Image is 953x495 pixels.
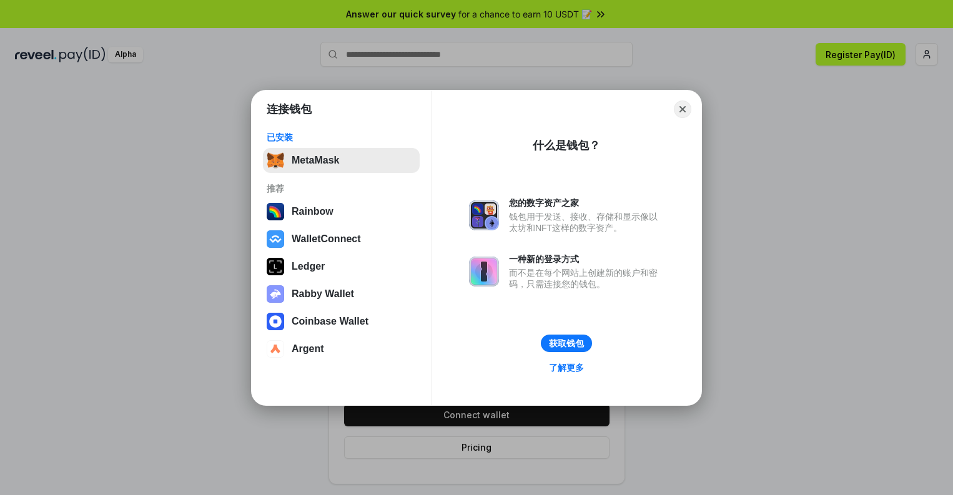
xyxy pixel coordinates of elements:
button: Coinbase Wallet [263,309,420,334]
img: svg+xml,%3Csvg%20width%3D%22120%22%20height%3D%22120%22%20viewBox%3D%220%200%20120%20120%22%20fil... [267,203,284,220]
img: svg+xml,%3Csvg%20xmlns%3D%22http%3A%2F%2Fwww.w3.org%2F2000%2Fsvg%22%20fill%3D%22none%22%20viewBox... [469,200,499,230]
img: svg+xml,%3Csvg%20xmlns%3D%22http%3A%2F%2Fwww.w3.org%2F2000%2Fsvg%22%20fill%3D%22none%22%20viewBox... [267,285,284,303]
div: Rainbow [292,206,333,217]
img: svg+xml,%3Csvg%20width%3D%2228%22%20height%3D%2228%22%20viewBox%3D%220%200%2028%2028%22%20fill%3D... [267,230,284,248]
button: WalletConnect [263,227,420,252]
div: 获取钱包 [549,338,584,349]
div: 而不是在每个网站上创建新的账户和密码，只需连接您的钱包。 [509,267,664,290]
div: WalletConnect [292,233,361,245]
div: Argent [292,343,324,355]
a: 了解更多 [541,360,591,376]
img: svg+xml,%3Csvg%20width%3D%2228%22%20height%3D%2228%22%20viewBox%3D%220%200%2028%2028%22%20fill%3D... [267,340,284,358]
div: Ledger [292,261,325,272]
h1: 连接钱包 [267,102,312,117]
button: Ledger [263,254,420,279]
button: 获取钱包 [541,335,592,352]
img: svg+xml,%3Csvg%20xmlns%3D%22http%3A%2F%2Fwww.w3.org%2F2000%2Fsvg%22%20width%3D%2228%22%20height%3... [267,258,284,275]
img: svg+xml,%3Csvg%20width%3D%2228%22%20height%3D%2228%22%20viewBox%3D%220%200%2028%2028%22%20fill%3D... [267,313,284,330]
div: MetaMask [292,155,339,166]
div: 什么是钱包？ [533,138,600,153]
button: MetaMask [263,148,420,173]
div: Rabby Wallet [292,288,354,300]
div: 推荐 [267,183,416,194]
button: Rainbow [263,199,420,224]
button: Rabby Wallet [263,282,420,306]
img: svg+xml,%3Csvg%20fill%3D%22none%22%20height%3D%2233%22%20viewBox%3D%220%200%2035%2033%22%20width%... [267,152,284,169]
button: Close [674,100,691,118]
div: 了解更多 [549,362,584,373]
div: 一种新的登录方式 [509,253,664,265]
div: 钱包用于发送、接收、存储和显示像以太坊和NFT这样的数字资产。 [509,211,664,233]
div: 您的数字资产之家 [509,197,664,208]
button: Argent [263,336,420,361]
img: svg+xml,%3Csvg%20xmlns%3D%22http%3A%2F%2Fwww.w3.org%2F2000%2Fsvg%22%20fill%3D%22none%22%20viewBox... [469,257,499,287]
div: 已安装 [267,132,416,143]
div: Coinbase Wallet [292,316,368,327]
